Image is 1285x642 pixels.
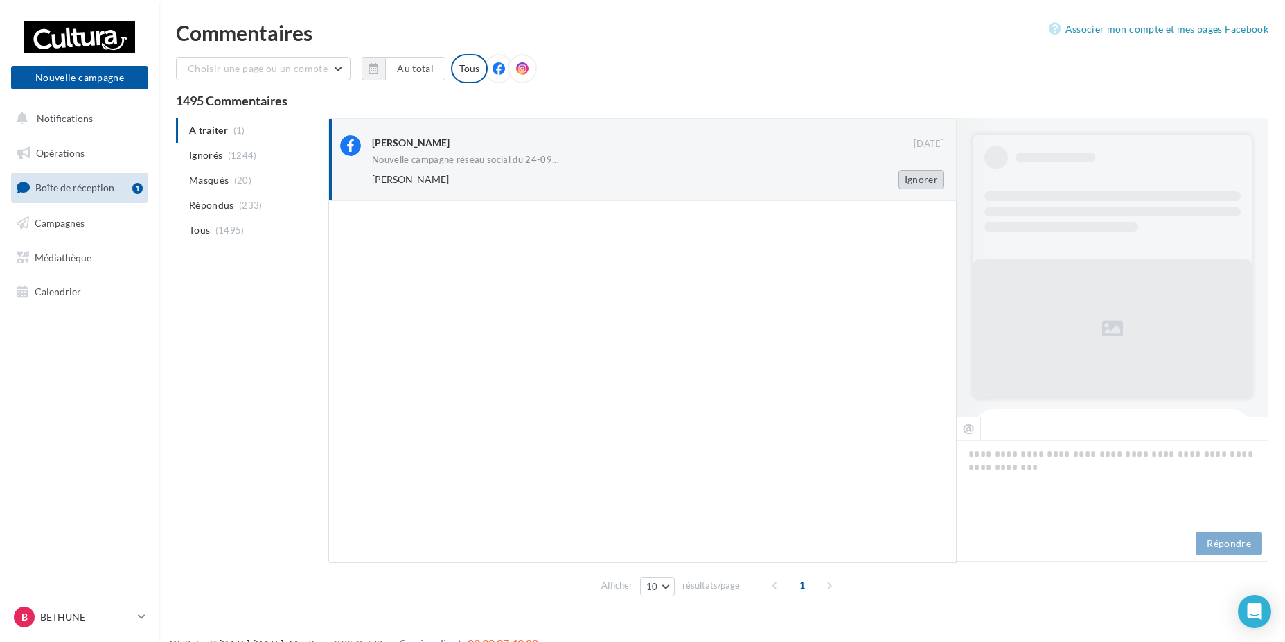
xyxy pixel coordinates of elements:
[372,136,450,150] div: [PERSON_NAME]
[11,604,148,630] a: B BETHUNE
[362,57,445,80] button: Au total
[11,66,148,89] button: Nouvelle campagne
[215,225,245,236] span: (1495)
[8,209,151,238] a: Campagnes
[791,574,813,596] span: 1
[8,139,151,168] a: Opérations
[1196,532,1262,555] button: Répondre
[132,183,143,194] div: 1
[176,94,1268,107] div: 1495 Commentaires
[646,581,658,592] span: 10
[35,286,81,297] span: Calendrier
[682,579,740,592] span: résultats/page
[914,138,944,150] span: [DATE]
[35,251,91,263] span: Médiathèque
[189,223,210,237] span: Tous
[601,579,632,592] span: Afficher
[176,57,351,80] button: Choisir une page ou un compte
[188,62,328,74] span: Choisir une page ou un compte
[40,610,132,624] p: BETHUNE
[8,104,145,133] button: Notifications
[35,182,114,193] span: Boîte de réception
[228,150,257,161] span: (1244)
[176,22,1268,43] div: Commentaires
[189,173,229,187] span: Masqués
[37,112,93,124] span: Notifications
[189,198,234,212] span: Répondus
[36,147,85,159] span: Opérations
[239,200,263,211] span: (233)
[234,175,251,186] span: (20)
[385,57,445,80] button: Au total
[8,277,151,306] a: Calendrier
[451,54,488,83] div: Tous
[372,155,559,164] span: Nouvelle campagne réseau social du 24-09...
[21,610,28,624] span: B
[8,173,151,202] a: Boîte de réception1
[8,243,151,272] a: Médiathèque
[640,577,675,596] button: 10
[1238,595,1271,628] div: Open Intercom Messenger
[898,170,944,189] button: Ignorer
[372,173,449,185] span: [PERSON_NAME]
[189,148,222,162] span: Ignorés
[1049,21,1268,37] a: Associer mon compte et mes pages Facebook
[35,217,85,229] span: Campagnes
